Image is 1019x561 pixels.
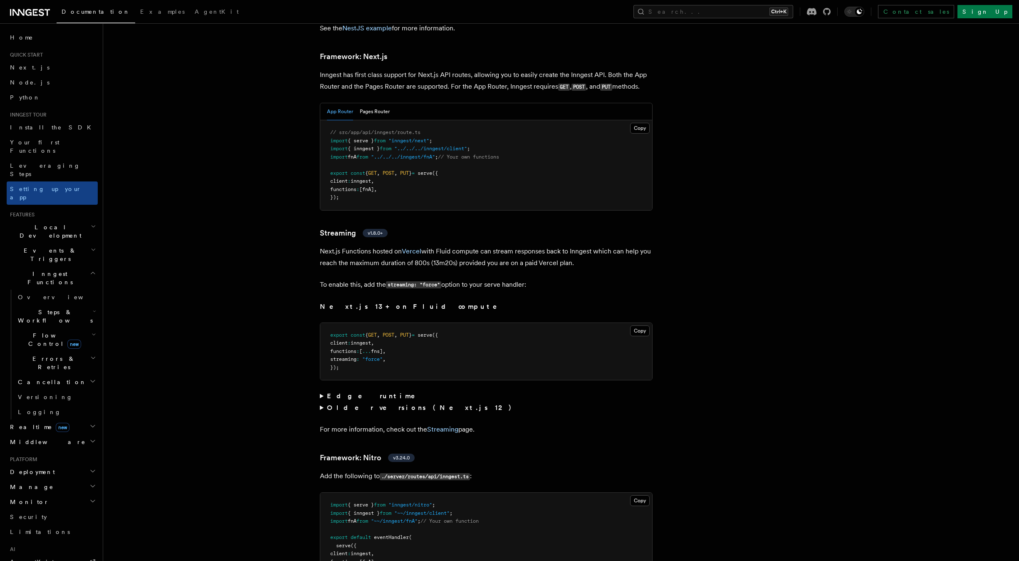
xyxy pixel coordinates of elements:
[362,348,371,354] span: ...
[558,84,570,91] code: GET
[348,510,380,516] span: { inngest }
[320,402,653,414] summary: Older versions (Next.js 12)
[140,8,185,15] span: Examples
[320,279,653,291] p: To enable this, add the option to your serve handler:
[7,266,98,290] button: Inngest Functions
[15,351,98,375] button: Errors & Retries
[438,154,499,160] span: // Your own functions
[10,514,47,520] span: Security
[320,227,388,239] a: Streamingv1.8.0+
[7,220,98,243] button: Local Development
[7,290,98,420] div: Inngest Functions
[18,409,61,415] span: Logging
[409,332,412,338] span: }
[7,483,54,491] span: Manage
[10,529,70,535] span: Limitations
[359,186,374,192] span: [fnA]
[368,332,377,338] span: GET
[348,138,374,144] span: { serve }
[18,394,73,400] span: Versioning
[380,510,391,516] span: from
[330,194,339,200] span: });
[320,22,653,34] p: See the for more information.
[383,356,386,362] span: ,
[383,348,386,354] span: ,
[383,332,394,338] span: POST
[368,170,377,176] span: GET
[360,103,390,120] button: Pages Router
[320,51,387,62] a: Framework: Next.js
[320,390,653,402] summary: Edge runtime
[7,30,98,45] a: Home
[10,186,82,201] span: Setting up your app
[10,94,40,101] span: Python
[371,154,435,160] span: "../../../inngest/fnA"
[15,390,98,405] a: Versioning
[348,502,374,508] span: { serve }
[330,534,348,540] span: export
[418,332,432,338] span: serve
[7,524,98,539] a: Limitations
[135,2,190,22] a: Examples
[420,518,479,524] span: // Your own function
[330,138,348,144] span: import
[450,510,453,516] span: ;
[15,331,92,348] span: Flow Control
[348,551,351,556] span: :
[320,452,415,464] a: Framework: Nitrov3.24.0
[7,546,15,553] span: AI
[327,392,427,400] strong: Edge runtime
[374,138,386,144] span: from
[348,518,356,524] span: fnA
[600,84,612,91] code: PUT
[394,510,450,516] span: "~~/inngest/client"
[330,510,348,516] span: import
[957,5,1012,18] a: Sign Up
[7,246,91,263] span: Events & Triggers
[409,170,412,176] span: }
[10,139,59,154] span: Your first Functions
[15,290,98,305] a: Overview
[7,438,86,446] span: Middleware
[7,423,69,431] span: Realtime
[435,154,438,160] span: ;
[412,170,415,176] span: =
[330,146,348,151] span: import
[320,69,653,93] p: Inngest has first class support for Next.js API routes, allowing you to easily create the Inngest...
[330,356,356,362] span: streaming
[418,518,420,524] span: ;
[371,340,374,346] span: ,
[330,348,356,354] span: functions
[365,170,368,176] span: {
[432,170,438,176] span: ({
[320,246,653,269] p: Next.js Functions hosted on with Fluid compute can stream responses back to Inngest which can hel...
[330,178,348,184] span: client
[7,75,98,90] a: Node.js
[320,424,653,435] p: For more information, check out the page.
[7,135,98,158] a: Your first Functions
[394,170,397,176] span: ,
[7,120,98,135] a: Install the SDK
[330,154,348,160] span: import
[7,468,55,476] span: Deployment
[195,8,239,15] span: AgentKit
[190,2,244,22] a: AgentKit
[7,456,37,463] span: Platform
[330,551,348,556] span: client
[330,332,348,338] span: export
[330,170,348,176] span: export
[15,375,98,390] button: Cancellation
[571,84,586,91] code: POST
[7,158,98,181] a: Leveraging Steps
[365,332,368,338] span: {
[844,7,864,17] button: Toggle dark mode
[362,356,383,362] span: "force"
[371,178,374,184] span: ,
[409,534,412,540] span: (
[383,170,394,176] span: POST
[356,348,359,354] span: :
[7,464,98,479] button: Deployment
[386,281,441,288] code: streaming: "force"
[429,138,432,144] span: ;
[371,518,418,524] span: "~~/inngest/fnA"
